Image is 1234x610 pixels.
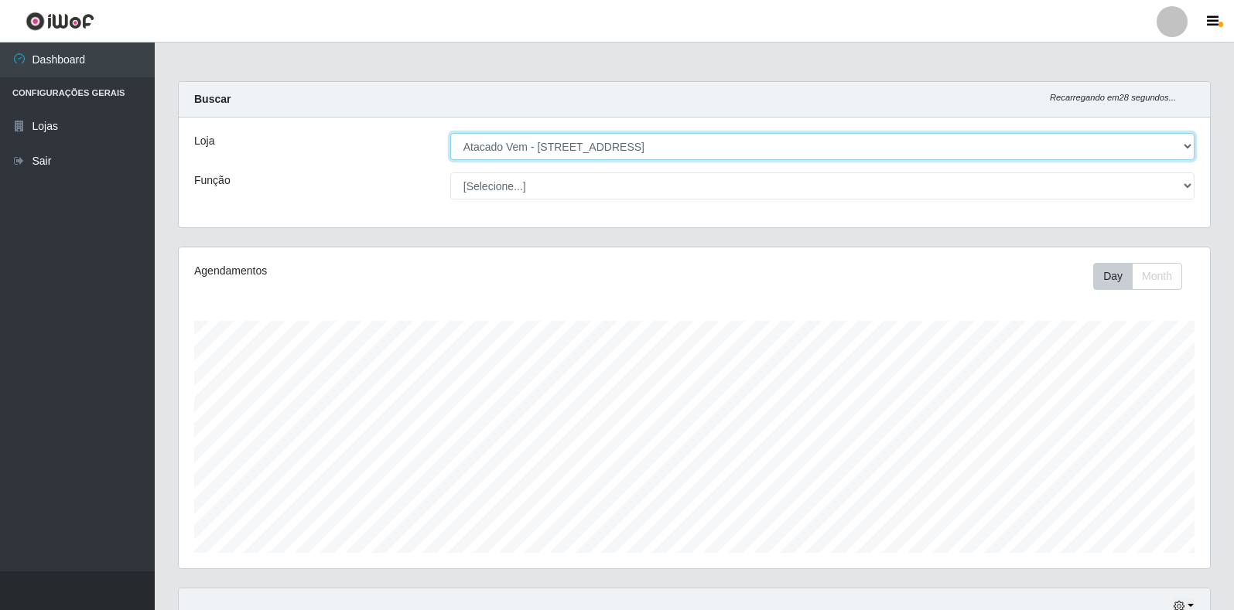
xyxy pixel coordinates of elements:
button: Month [1132,263,1182,290]
i: Recarregando em 28 segundos... [1050,93,1176,102]
div: Toolbar with button groups [1093,263,1195,290]
div: First group [1093,263,1182,290]
strong: Buscar [194,93,231,105]
div: Agendamentos [194,263,597,279]
img: CoreUI Logo [26,12,94,31]
label: Função [194,172,231,189]
label: Loja [194,133,214,149]
button: Day [1093,263,1133,290]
